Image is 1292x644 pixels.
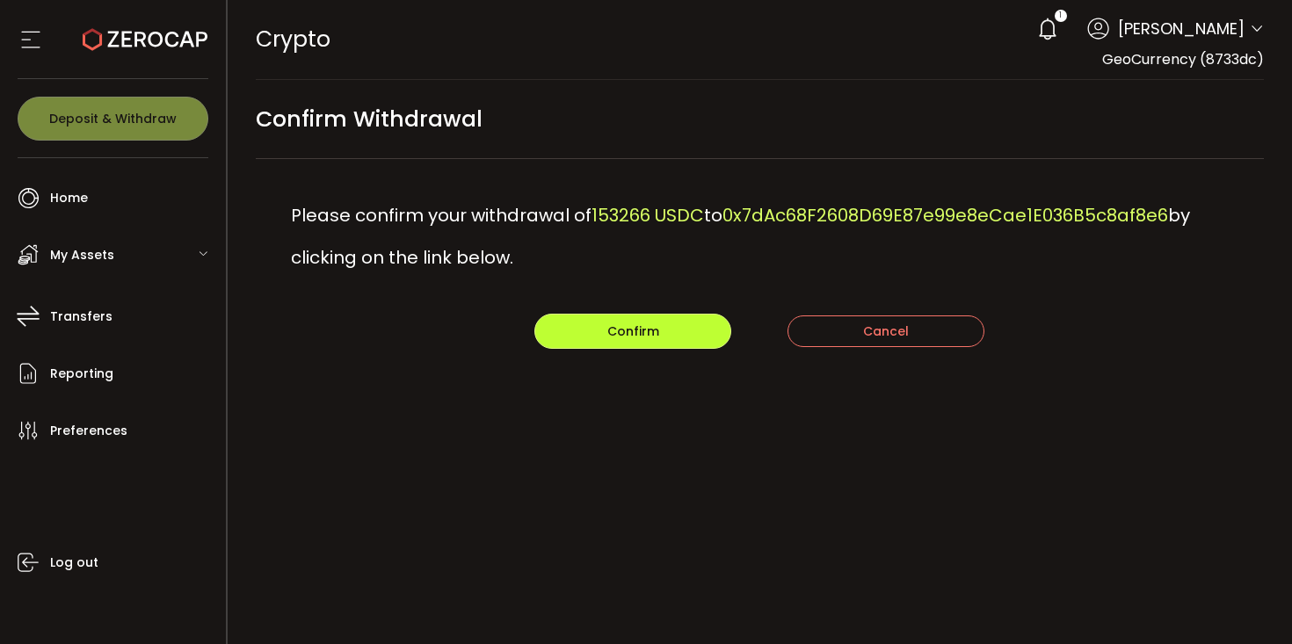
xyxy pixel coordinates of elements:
[592,203,704,228] span: 153266 USDC
[1204,560,1292,644] div: Widżet czatu
[256,24,330,54] span: Crypto
[50,361,113,387] span: Reporting
[1102,49,1264,69] span: GeoCurrency (8733dc)
[607,322,659,340] span: Confirm
[704,203,722,228] span: to
[722,203,1168,228] span: 0x7dAc68F2608D69E87e99e8eCae1E036B5c8af8e6
[863,322,909,340] span: Cancel
[534,314,731,349] button: Confirm
[1118,17,1245,40] span: [PERSON_NAME]
[50,304,113,329] span: Transfers
[50,242,114,268] span: My Assets
[1204,560,1292,644] iframe: Chat Widget
[18,97,208,141] button: Deposit & Withdraw
[49,112,177,125] span: Deposit & Withdraw
[50,185,88,211] span: Home
[50,550,98,575] span: Log out
[256,99,483,139] span: Confirm Withdrawal
[291,203,592,228] span: Please confirm your withdrawal of
[50,418,127,444] span: Preferences
[1059,10,1062,22] span: 1
[788,315,984,347] button: Cancel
